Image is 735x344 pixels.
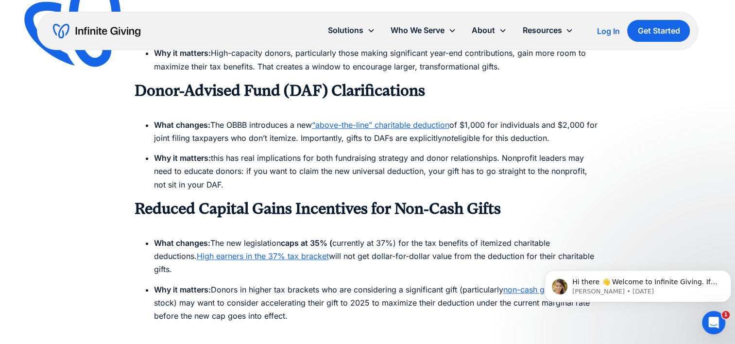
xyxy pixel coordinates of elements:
[154,48,211,58] strong: Why it matters:
[154,119,601,145] li: The OBBB introduces a new of $1,000 for individuals and $2,000 for joint filing taxpayers who don...
[197,251,329,261] a: High earners in the 37% tax bracket
[154,283,601,336] li: Donors in higher tax brackets who are considering a significant gift (particularly such as stock)...
[135,82,425,100] strong: Donor-Advised Fund (DAF) Clarifications
[154,238,210,248] strong: What changes:
[320,20,383,41] div: Solutions
[541,250,735,318] iframe: Intercom notifications message
[135,101,601,114] p: ‍
[328,24,363,37] div: Solutions
[503,285,555,294] a: non-cash gifts
[597,27,619,35] div: Log In
[154,153,211,163] strong: Why it matters:
[281,238,332,248] strong: caps at 35% (
[627,20,690,42] a: Get Started
[154,47,601,73] li: High-capacity donors, particularly those making significant year-end contributions, gain more roo...
[53,23,140,39] a: home
[154,237,601,276] li: The new legislation currently at 37%) for the tax benefits of itemized charitable deductions. wil...
[442,133,454,143] em: not
[722,311,730,319] span: 1
[135,200,501,218] strong: Reduced Capital Gains Incentives for Non-Cash Gifts
[154,120,210,130] strong: What changes:
[135,219,601,232] p: ‍
[464,20,514,41] div: About
[522,24,562,37] div: Resources
[514,20,581,41] div: Resources
[472,24,495,37] div: About
[702,311,725,334] iframe: Intercom live chat
[312,120,449,130] a: “above-the-line” charitable deduction
[391,24,444,37] div: Who We Serve
[154,285,211,294] strong: Why it matters:
[383,20,464,41] div: Who We Serve
[154,152,601,191] li: this has real implications for both fundraising strategy and donor relationships. Nonprofit leade...
[597,25,619,37] a: Log In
